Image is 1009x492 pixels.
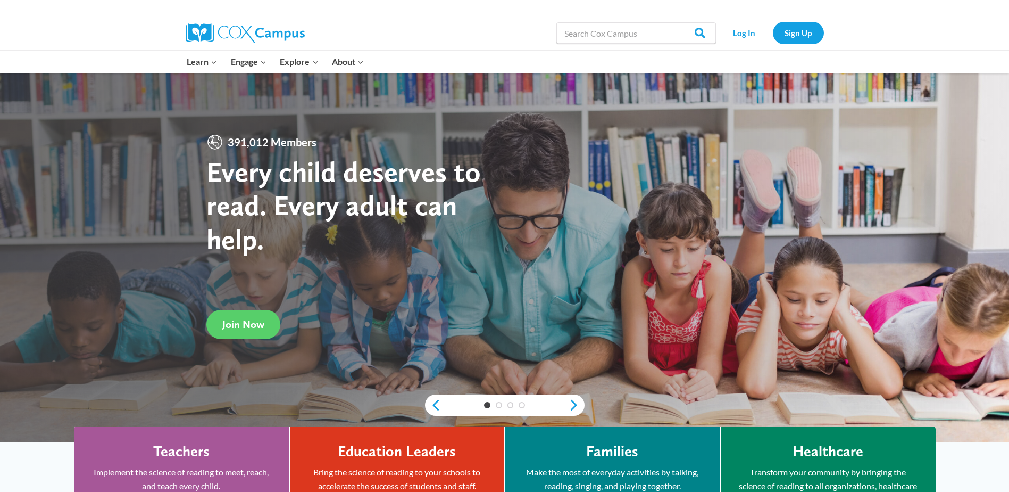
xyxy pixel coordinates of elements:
[586,442,638,461] h4: Families
[231,55,266,69] span: Engage
[206,154,481,256] strong: Every child deserves to read. Every adult can help.
[425,395,585,416] div: content slider buttons
[519,402,525,408] a: 4
[186,23,305,43] img: Cox Campus
[187,55,217,69] span: Learn
[721,22,768,44] a: Log In
[280,55,318,69] span: Explore
[180,51,371,73] nav: Primary Navigation
[484,402,490,408] a: 1
[222,318,264,331] span: Join Now
[223,134,321,151] span: 391,012 Members
[569,399,585,412] a: next
[496,402,502,408] a: 2
[556,22,716,44] input: Search Cox Campus
[153,442,210,461] h4: Teachers
[507,402,514,408] a: 3
[793,442,863,461] h4: Healthcare
[425,399,441,412] a: previous
[332,55,364,69] span: About
[721,22,824,44] nav: Secondary Navigation
[773,22,824,44] a: Sign Up
[338,442,456,461] h4: Education Leaders
[206,310,280,339] a: Join Now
